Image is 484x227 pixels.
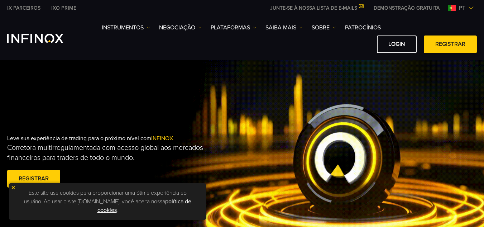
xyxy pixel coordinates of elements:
[424,36,477,53] a: Registrar
[2,4,46,12] a: INFINOX
[377,36,417,53] a: Login
[7,34,80,43] a: INFINOX Logo
[265,5,368,11] a: JUNTE-SE À NOSSA LISTA DE E-MAILS
[456,4,468,12] span: pt
[312,23,336,32] a: SOBRE
[211,23,257,32] a: PLATAFORMAS
[345,23,381,32] a: Patrocínios
[151,135,173,142] span: INFINOX
[11,185,16,190] img: yellow close icon
[368,4,445,12] a: INFINOX MENU
[13,187,202,216] p: Este site usa cookies para proporcionar uma ótima experiência ao usuário. Ao usar o site [DOMAIN_...
[7,170,60,188] a: Registrar
[159,23,202,32] a: NEGOCIAÇÃO
[7,143,206,163] p: Corretora multirregulamentada com acesso global aos mercados financeiros para traders de todo o m...
[102,23,150,32] a: Instrumentos
[7,123,256,201] div: Leve sua experiência de trading para o próximo nível com
[265,23,303,32] a: Saiba mais
[46,4,82,12] a: INFINOX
